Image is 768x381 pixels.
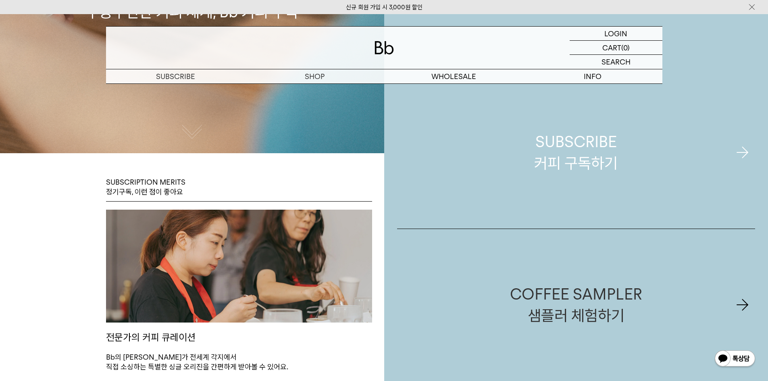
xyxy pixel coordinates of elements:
a: 신규 회원 가입 시 3,000원 할인 [346,4,423,11]
a: SUBSCRIBE커피 구독하기 [397,77,756,229]
p: 전문가의 커피 큐레이션 [106,323,372,352]
p: LOGIN [604,27,627,40]
div: COFFEE SAMPLER 샘플러 체험하기 [510,283,642,326]
img: 전문가의 커피 큐레이션 [106,210,372,323]
img: 카카오톡 채널 1:1 채팅 버튼 [714,350,756,369]
p: CART [602,41,621,54]
p: INFO [523,69,662,83]
p: SEARCH [601,55,631,69]
a: CART (0) [570,41,662,55]
a: SHOP [245,69,384,83]
p: (0) [621,41,630,54]
div: SUBSCRIBE 커피 구독하기 [534,131,618,174]
p: SUBSCRIPTION MERITS 정기구독, 이런 점이 좋아요 [106,177,185,197]
a: SUBSCRIBE [106,69,245,83]
p: Bb의 [PERSON_NAME]가 전세계 각지에서 직접 소싱하는 특별한 싱글 오리진을 간편하게 받아볼 수 있어요. [106,352,372,372]
a: LOGIN [570,27,662,41]
p: WHOLESALE [384,69,523,83]
img: 로고 [375,41,394,54]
